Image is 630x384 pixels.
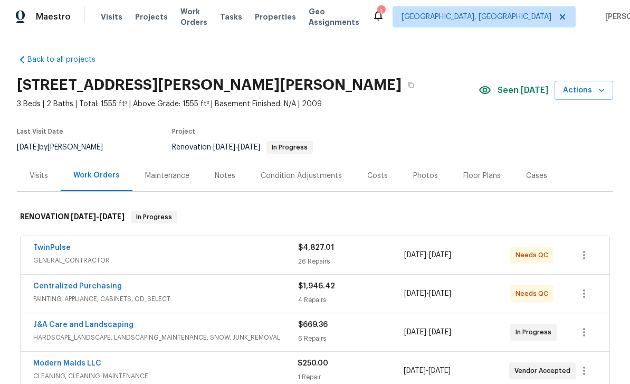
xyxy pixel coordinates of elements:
span: $4,827.01 [298,244,334,251]
span: Needs QC [516,288,552,299]
div: RENOVATION [DATE]-[DATE]In Progress [17,200,613,234]
span: Needs QC [516,250,552,260]
span: [DATE] [429,290,451,297]
div: Costs [367,171,388,181]
span: PAINTING, APPLIANCE, CABINETS, OD_SELECT [33,294,298,304]
span: - [71,213,125,220]
span: Tasks [220,13,242,21]
span: [DATE] [404,251,426,259]
div: Cases [526,171,547,181]
div: 6 Repairs [298,333,404,344]
div: Notes [215,171,235,181]
div: Work Orders [73,170,120,181]
span: - [404,327,451,338]
h6: RENOVATION [20,211,125,223]
span: GENERAL_CONTRACTOR [33,255,298,266]
span: [DATE] [213,144,235,151]
div: Floor Plans [463,171,501,181]
span: Properties [255,12,296,22]
span: - [404,366,451,376]
span: [DATE] [429,251,451,259]
div: 4 Repairs [298,295,404,305]
h2: [STREET_ADDRESS][PERSON_NAME][PERSON_NAME] [17,80,402,90]
span: [DATE] [238,144,260,151]
button: Actions [555,81,613,100]
a: Modern Maids LLC [33,360,101,367]
span: [DATE] [99,213,125,220]
span: [DATE] [404,329,426,336]
span: 3 Beds | 2 Baths | Total: 1555 ft² | Above Grade: 1555 ft² | Basement Finished: N/A | 2009 [17,99,479,109]
a: TwinPulse [33,244,71,251]
span: Last Visit Date [17,128,63,135]
span: In Progress [132,212,176,222]
span: Project [172,128,195,135]
span: Actions [563,84,605,97]
a: J&A Care and Landscaping [33,321,133,329]
span: [DATE] [404,290,426,297]
a: Back to all projects [17,54,118,65]
span: - [213,144,260,151]
span: $250.00 [298,360,328,367]
span: In Progress [268,144,312,151]
span: CLEANING, CLEANING_MAINTENANCE [33,371,298,381]
span: Maestro [36,12,71,22]
div: Maintenance [145,171,189,181]
div: by [PERSON_NAME] [17,141,116,154]
span: Work Orders [180,6,207,27]
span: [DATE] [71,213,96,220]
span: [DATE] [17,144,39,151]
div: 1 [377,6,385,17]
span: [DATE] [429,329,451,336]
span: Renovation [172,144,313,151]
span: $1,946.42 [298,283,335,290]
span: - [404,250,451,260]
span: $669.36 [298,321,328,329]
span: Projects [135,12,168,22]
span: Visits [101,12,122,22]
button: Copy Address [402,76,421,95]
span: Seen [DATE] [498,85,548,96]
span: Geo Assignments [309,6,359,27]
span: [DATE] [428,367,451,374]
span: - [404,288,451,299]
span: [GEOGRAPHIC_DATA], [GEOGRAPHIC_DATA] [402,12,551,22]
span: [DATE] [404,367,426,374]
span: HARDSCAPE_LANDSCAPE, LANDSCAPING_MAINTENANCE, SNOW, JUNK_REMOVAL [33,332,298,343]
div: Condition Adjustments [261,171,342,181]
div: Photos [413,171,438,181]
div: Visits [30,171,48,181]
span: In Progress [516,327,556,338]
a: Centralized Purchasing [33,283,122,290]
div: 26 Repairs [298,256,404,267]
div: 1 Repair [298,372,403,382]
span: Vendor Accepted [514,366,575,376]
